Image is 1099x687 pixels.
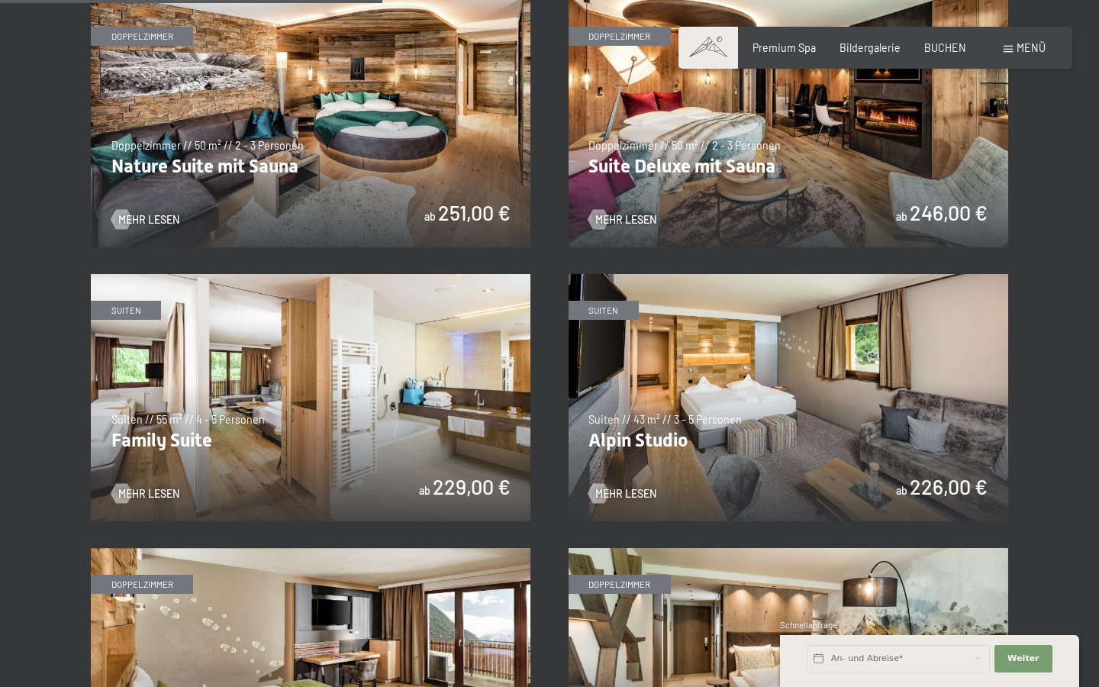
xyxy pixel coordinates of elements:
[994,645,1052,672] button: Weiter
[91,274,530,521] img: Family Suite
[118,212,179,227] span: Mehr Lesen
[1007,653,1039,665] span: Weiter
[595,212,656,227] span: Mehr Lesen
[780,620,837,630] span: Schnellanfrage
[595,486,656,502] span: Mehr Lesen
[924,41,966,54] a: BUCHEN
[569,548,1008,556] a: Junior
[111,486,179,502] a: Mehr Lesen
[1017,41,1046,54] span: Menü
[111,212,179,227] a: Mehr Lesen
[91,274,530,282] a: Family Suite
[569,274,1008,282] a: Alpin Studio
[753,41,816,54] a: Premium Spa
[91,548,530,556] a: Vital Superior
[588,486,656,502] a: Mehr Lesen
[118,486,179,502] span: Mehr Lesen
[569,274,1008,521] img: Alpin Studio
[840,41,901,54] a: Bildergalerie
[588,212,656,227] a: Mehr Lesen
